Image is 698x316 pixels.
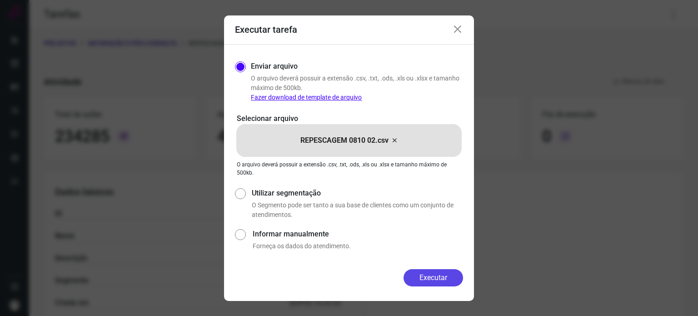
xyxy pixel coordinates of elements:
a: Fazer download de template de arquivo [251,94,362,101]
label: Informar manualmente [253,229,463,240]
p: Selecionar arquivo [237,113,461,124]
button: Executar [404,269,463,286]
p: Forneça os dados do atendimento. [253,241,463,251]
p: O arquivo deverá possuir a extensão .csv, .txt, .ods, .xls ou .xlsx e tamanho máximo de 500kb. [237,161,461,177]
p: O Segmento pode ser tanto a sua base de clientes como um conjunto de atendimentos. [252,201,463,220]
label: Utilizar segmentação [252,188,463,199]
p: O arquivo deverá possuir a extensão .csv, .txt, .ods, .xls ou .xlsx e tamanho máximo de 500kb. [251,74,463,102]
h3: Executar tarefa [235,24,297,35]
label: Enviar arquivo [251,61,298,72]
p: REPESCAGEM 0810 02.csv [300,135,389,146]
